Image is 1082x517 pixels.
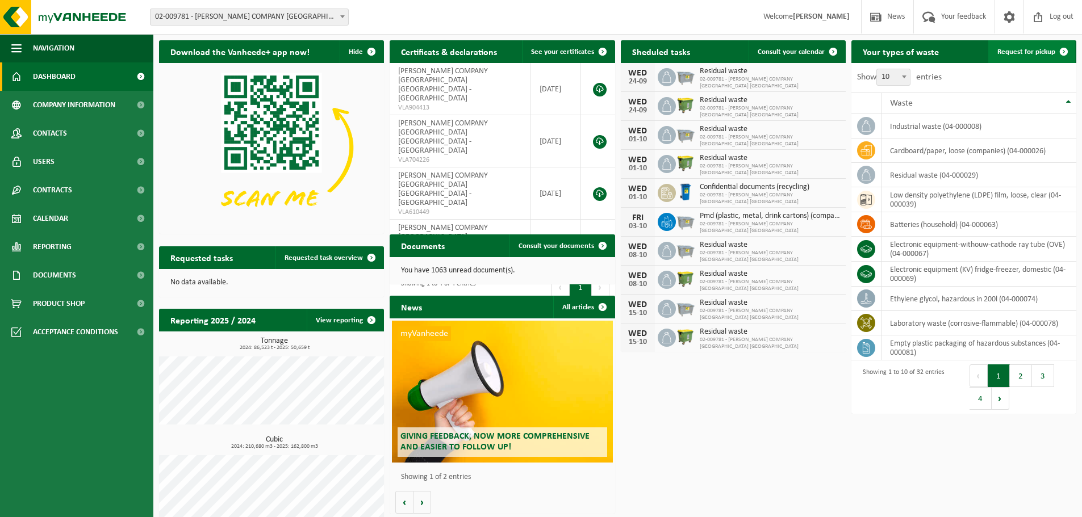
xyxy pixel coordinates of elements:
[676,269,695,288] img: WB-1100-HPE-GN-50
[700,241,840,250] span: Residual waste
[676,240,695,259] img: WB-2500-GAL-GY-01
[626,280,649,288] div: 08-10
[159,246,244,268] h2: Requested tasks
[700,105,840,119] span: 02-009781 - [PERSON_NAME] COMPANY [GEOGRAPHIC_DATA] [GEOGRAPHIC_DATA]
[876,69,910,86] span: 10
[33,204,68,233] span: Calendar
[531,220,581,272] td: [DATE]
[700,308,840,321] span: 02-009781 - [PERSON_NAME] COMPANY [GEOGRAPHIC_DATA] [GEOGRAPHIC_DATA]
[159,40,321,62] h2: Download the Vanheede+ app now!
[851,40,950,62] h2: Your types of waste
[165,337,384,351] h3: Tonnage
[33,34,74,62] span: Navigation
[398,224,488,259] span: [PERSON_NAME] COMPANY [GEOGRAPHIC_DATA] [GEOGRAPHIC_DATA] - [GEOGRAPHIC_DATA]
[395,491,413,514] button: Vorige
[400,432,590,452] span: Giving feedback, now more comprehensive and easier to follow up!
[882,138,1076,163] td: cardboard/paper, loose (companies) (04-000026)
[988,364,1010,387] button: 1
[390,234,456,257] h2: Documents
[700,134,840,148] span: 02-009781 - [PERSON_NAME] COMPANY [GEOGRAPHIC_DATA] [GEOGRAPHIC_DATA]
[626,251,649,259] div: 08-10
[882,262,1076,287] td: electronic equipment (KV) fridge-freezer, domestic (04-000069)
[700,96,840,105] span: Residual waste
[676,327,695,346] img: WB-1100-HPE-GN-50
[33,318,118,346] span: Acceptance conditions
[398,208,522,217] span: VLA610449
[553,296,614,318] a: All articles
[626,213,649,222] div: FRI
[626,155,649,165] div: WED
[997,48,1055,56] span: Request for pickup
[882,212,1076,237] td: batteries (household) (04-000063)
[882,287,1076,311] td: ethylene glycol, hazardous in 200l (04-000074)
[700,183,840,192] span: Confidential documents (recycling)
[531,63,581,115] td: [DATE]
[398,155,522,165] span: VLA704226
[626,69,649,78] div: WED
[700,154,840,163] span: Residual waste
[882,311,1076,335] td: laboratory waste (corrosive-flammable) (04-000078)
[392,321,612,463] a: myVanheede Giving feedback, now more comprehensive and easier to follow up!
[1032,364,1054,387] button: 3
[700,212,840,221] span: Pmd (plastic, metal, drink cartons) (companies)
[522,40,614,63] a: See your certificates
[509,234,614,257] a: Consult your documents
[307,309,383,331] a: View reporting
[700,125,840,134] span: Residual waste
[398,326,451,341] span: myVanheede
[676,211,695,230] img: WB-2500-GAL-GY-01
[165,444,384,449] span: 2024: 210,680 m3 - 2025: 162,800 m3
[988,40,1075,63] a: Request for pickup
[390,296,433,318] h2: News
[626,338,649,346] div: 15-10
[170,279,373,287] p: No data available.
[401,267,603,275] p: You have 1063 unread document(s).
[531,115,581,167] td: [DATE]
[626,309,649,317] div: 15-10
[793,12,850,21] strong: [PERSON_NAME]
[275,246,383,269] a: Requested task overview
[626,184,649,194] div: WED
[165,345,384,351] span: 2024: 86,523 t - 2025: 50,659 t
[626,271,649,280] div: WED
[165,436,384,449] h3: Cubic
[33,119,67,148] span: Contacts
[33,233,72,261] span: Reporting
[626,222,649,230] div: 03-10
[676,153,695,173] img: WB-1100-HPE-GN-50
[749,40,845,63] a: Consult your calendar
[970,364,988,387] button: Previous
[890,99,913,108] span: Waste
[531,48,594,56] span: See your certificates
[33,148,55,176] span: Users
[626,242,649,251] div: WED
[882,335,1076,360] td: empty plastic packaging of hazardous substances (04-000081)
[676,66,695,86] img: WB-2500-GAL-GY-01
[882,163,1076,187] td: residual waste (04-000029)
[159,63,384,232] img: Download de VHEPlus App
[150,9,349,26] span: 02-009781 - LOUIS DREYFUS COMPANY BELGIUM NV - GENT
[700,337,840,350] span: 02-009781 - [PERSON_NAME] COMPANY [GEOGRAPHIC_DATA] [GEOGRAPHIC_DATA]
[626,78,649,86] div: 24-09
[626,329,649,338] div: WED
[626,107,649,115] div: 24-09
[390,40,508,62] h2: Certificats & declarations
[33,62,76,91] span: Dashboard
[882,237,1076,262] td: electronic equipment-withouw-cathode ray tube (OVE) (04-000067)
[700,221,840,234] span: 02-009781 - [PERSON_NAME] COMPANY [GEOGRAPHIC_DATA] [GEOGRAPHIC_DATA]
[626,136,649,144] div: 01-10
[882,187,1076,212] td: low density polyethylene (LDPE) film, loose, clear (04-000039)
[700,163,840,176] span: 02-009781 - [PERSON_NAME] COMPANY [GEOGRAPHIC_DATA] [GEOGRAPHIC_DATA]
[340,40,383,63] button: Hide
[857,73,942,82] label: Show entries
[33,176,72,204] span: Contracts
[992,387,1009,410] button: Next
[700,270,840,279] span: Residual waste
[33,289,85,318] span: Product Shop
[700,67,840,76] span: Residual waste
[401,473,609,481] p: Showing 1 of 2 entries
[626,194,649,201] div: 01-10
[398,67,488,103] span: [PERSON_NAME] COMPANY [GEOGRAPHIC_DATA] [GEOGRAPHIC_DATA] - [GEOGRAPHIC_DATA]
[33,91,115,119] span: Company information
[700,327,840,337] span: Residual waste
